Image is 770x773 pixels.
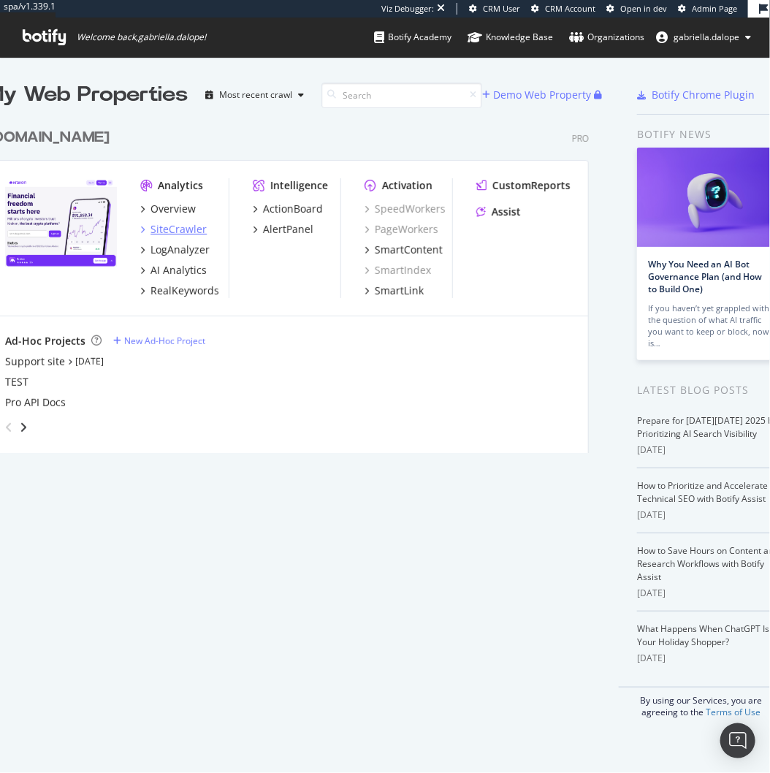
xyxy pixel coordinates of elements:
a: SmartContent [365,243,443,257]
span: CRM Account [545,3,595,14]
span: Open in dev [620,3,667,14]
a: Organizations [569,18,644,57]
div: Assist [492,205,521,219]
div: AlertPanel [263,222,313,237]
a: CRM Account [531,3,595,15]
a: RealKeywords [140,283,219,298]
div: Demo Web Property [493,88,591,102]
span: CRM User [483,3,520,14]
a: AI Analytics [140,263,207,278]
div: Intelligence [270,178,328,193]
div: CustomReports [492,178,571,193]
div: Ad-Hoc Projects [5,334,85,349]
a: Why You Need an AI Bot Governance Plan (and How to Build One) [648,258,762,295]
button: Demo Web Property [482,83,594,107]
div: Most recent crawl [219,91,292,99]
img: kraken.com [5,178,117,268]
a: Terms of Use [706,706,761,718]
div: Botify Academy [374,30,451,45]
div: Analytics [158,178,203,193]
input: Search [321,83,482,108]
div: Botify Chrome Plugin [652,88,755,102]
a: TEST [5,375,28,389]
div: AI Analytics [150,263,207,278]
div: SmartLink [375,283,424,298]
button: Most recent crawl [199,83,310,107]
a: Admin Page [678,3,737,15]
a: Botify Academy [374,18,451,57]
a: What Happens When ChatGPT Is Your Holiday Shopper? [637,622,769,648]
div: Viz Debugger: [381,3,434,15]
div: New Ad-Hoc Project [124,335,205,347]
div: SmartContent [375,243,443,257]
span: Admin Page [692,3,737,14]
a: PageWorkers [365,222,438,237]
div: SiteCrawler [150,222,207,237]
a: Demo Web Property [482,88,594,101]
a: [DATE] [75,355,104,368]
a: LogAnalyzer [140,243,210,257]
a: How to Prioritize and Accelerate Technical SEO with Botify Assist [637,479,768,505]
div: RealKeywords [150,283,219,298]
a: AlertPanel [253,222,313,237]
a: Open in dev [606,3,667,15]
a: Pro API Docs [5,395,66,410]
div: Overview [150,202,196,216]
div: ActionBoard [263,202,323,216]
a: New Ad-Hoc Project [113,335,205,347]
a: Knowledge Base [468,18,553,57]
div: Knowledge Base [468,30,553,45]
div: Pro [572,132,589,145]
div: Open Intercom Messenger [720,723,755,758]
a: Assist [476,205,521,219]
a: CRM User [469,3,520,15]
span: Welcome back, gabriella.dalope ! [77,31,206,43]
a: Support site [5,354,65,369]
a: SmartLink [365,283,424,298]
div: LogAnalyzer [150,243,210,257]
a: Botify Chrome Plugin [637,88,755,102]
button: gabriella.dalope [644,26,763,49]
div: angle-right [18,420,28,435]
a: CustomReports [476,178,571,193]
a: SiteCrawler [140,222,207,237]
a: SpeedWorkers [365,202,446,216]
span: gabriella.dalope [674,31,739,43]
div: Activation [382,178,432,193]
a: SmartIndex [365,263,431,278]
div: Organizations [569,30,644,45]
a: ActionBoard [253,202,323,216]
a: Overview [140,202,196,216]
